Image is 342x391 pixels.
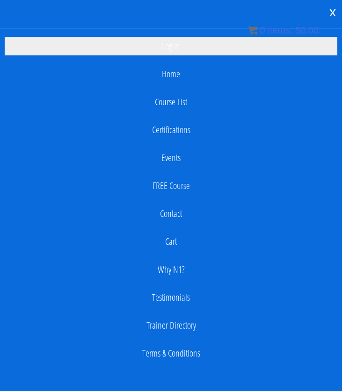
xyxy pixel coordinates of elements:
[5,93,337,111] a: Course List
[5,316,337,335] a: Trainer Directory
[260,25,265,35] span: 0
[5,176,337,195] a: FREE Course
[295,25,300,35] span: $
[5,37,337,55] a: Log In
[248,25,319,35] a: 0 items: $0.00
[5,260,337,279] a: Why N1?
[5,65,337,83] a: Home
[5,121,337,139] a: Certifications
[5,232,337,251] a: Cart
[248,26,258,35] img: icon11.png
[5,288,337,307] a: Testimonials
[268,25,293,35] span: items:
[5,148,337,167] a: Events
[5,344,337,363] a: Terms & Conditions
[295,25,319,35] bdi: 0.00
[5,204,337,223] a: Contact
[323,2,342,22] div: x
